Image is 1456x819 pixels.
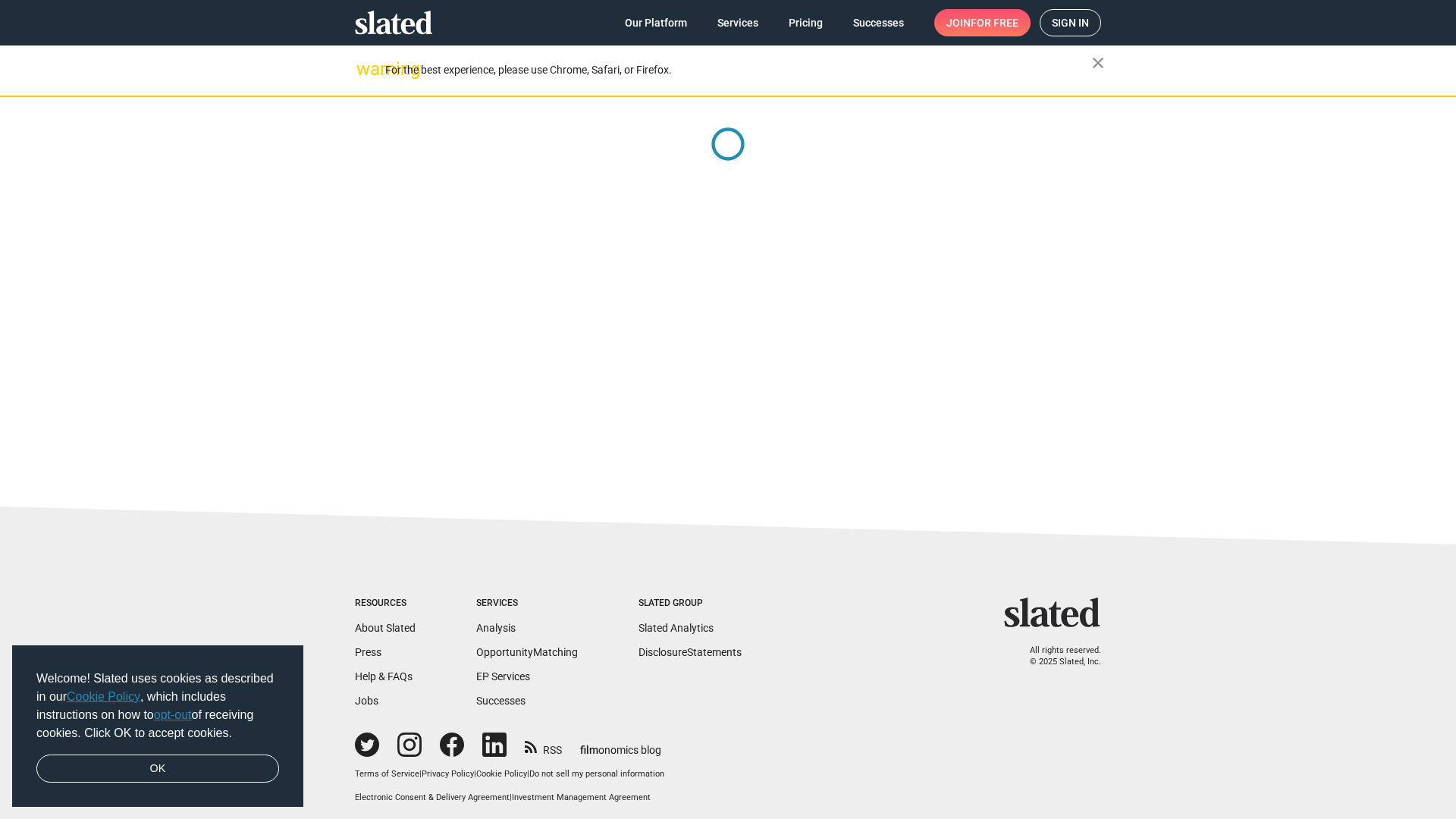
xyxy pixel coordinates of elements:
[12,645,303,808] div: cookieconsent
[154,708,192,721] a: opt-out
[946,9,1018,36] span: Join
[355,598,416,610] div: Resources
[527,769,529,779] span: |
[476,646,578,658] a: OpportunityMatching
[971,9,1018,36] span: for free
[841,9,916,36] a: Successes
[625,9,687,36] span: Our Platform
[355,646,381,658] a: Press
[580,744,598,756] span: film
[476,622,516,634] a: Analysis
[476,598,578,610] div: Services
[355,670,413,682] a: Help & FAQs
[639,598,742,610] div: Slated Group
[385,60,1092,80] div: For the best experience, please use Chrome, Safari, or Firefox.
[67,690,140,703] a: Cookie Policy
[934,9,1031,36] a: Joinfor free
[717,9,758,36] span: Services
[355,622,416,634] a: About Slated
[512,792,651,802] a: Investment Management Agreement
[356,60,375,78] mat-icon: warning
[476,670,530,682] a: EP Services
[1014,645,1101,667] p: All rights reserved. © 2025 Slated, Inc.
[510,792,512,802] span: |
[36,670,279,742] span: Welcome! Slated uses cookies as described in our , which includes instructions on how to of recei...
[853,9,904,36] span: Successes
[580,731,661,758] a: filmonomics blog
[1089,54,1107,72] mat-icon: close
[474,769,476,779] span: |
[789,9,823,36] span: Pricing
[355,695,378,707] a: Jobs
[525,734,562,758] a: RSS
[36,755,279,783] a: dismiss cookie message
[355,769,419,779] a: Terms of Service
[1052,10,1089,36] span: Sign in
[613,9,699,36] a: Our Platform
[476,769,527,779] a: Cookie Policy
[476,695,526,707] a: Successes
[419,769,422,779] span: |
[777,9,835,36] a: Pricing
[529,769,664,780] button: Do not sell my personal information
[422,769,474,779] a: Privacy Policy
[355,792,510,802] a: Electronic Consent & Delivery Agreement
[705,9,770,36] a: Services
[1040,9,1101,36] a: Sign in
[639,646,742,658] a: DisclosureStatements
[639,622,714,634] a: Slated Analytics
